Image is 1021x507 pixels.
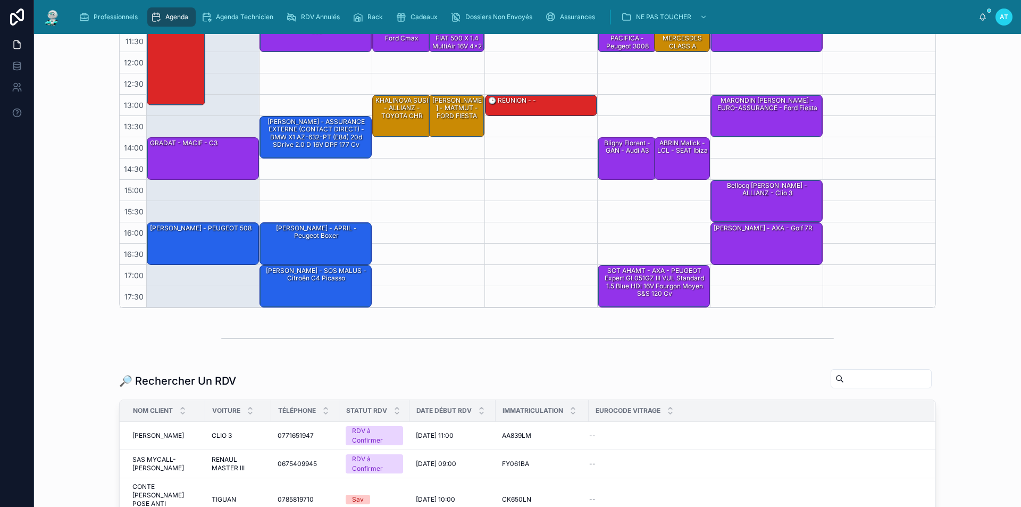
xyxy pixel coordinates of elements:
span: [DATE] 09:00 [416,460,456,468]
span: 12:00 [121,58,146,67]
span: 0675409945 [278,460,317,468]
div: [PERSON_NAME] - AXA - Golf 7R [713,223,814,233]
div: [PERSON_NAME] - MATMUT - FORD FIESTA [429,95,484,137]
div: 🕒 RÉUNION - - [487,96,537,105]
img: App logo [43,9,62,26]
div: GRADAT - MACIF - C3 [147,138,258,179]
span: -- [589,431,596,440]
a: Rack [349,7,390,27]
a: Professionnels [76,7,145,27]
div: SCT AHAMT - AXA - PEUGEOT Expert GL051GZ III VUL Standard 1.5 Blue HDi 16V Fourgon moyen S&S 120 cv [598,265,709,307]
div: ABRIN Malick - LCL - SEAT Ibiza [656,138,709,156]
span: 13:00 [121,101,146,110]
div: MARONDIN [PERSON_NAME] - EURO-ASSURANCE - Ford fiesta [713,96,822,113]
div: [PERSON_NAME] - ASSURANCE EXTERNE (CONTACT DIRECT) - BMW X1 AZ-632-PT (E84) 20d sDrive 2.0 d 16V ... [262,117,371,150]
div: [PERSON_NAME] - APRIL - Peugeot boxer [262,223,371,241]
a: Dossiers Non Envoyés [447,7,540,27]
div: [PERSON_NAME] - MATMUT - FORD FIESTA [431,96,484,121]
a: RDV à Confirmer [346,454,403,473]
div: SCT AHAMT - AXA - PEUGEOT Expert GL051GZ III VUL Standard 1.5 Blue HDi 16V Fourgon moyen S&S 120 cv [600,266,709,299]
a: NE PAS TOUCHER [618,7,713,27]
span: Professionnels [94,13,138,21]
div: KHALINOVA SUSI - ALLIANZ - TOYOTA CHR [374,96,430,121]
span: Statut RDV [346,406,387,415]
div: BENCH [PERSON_NAME] - ALLIANZ - FIAT 500 X 1.4 MultiAir 16V 4x2 140 cv [431,11,484,59]
span: TIGUAN [212,495,236,504]
span: Voiture [212,406,240,415]
a: RDV à Confirmer [346,426,403,445]
div: ABRIN Malick - LCL - SEAT Ibiza [655,138,710,179]
span: Rack [367,13,383,21]
span: 12:30 [121,79,146,88]
h1: 🔎 Rechercher Un RDV [119,373,236,388]
a: TIGUAN [212,495,265,504]
span: Immatriculation [503,406,563,415]
a: SAS MYCALL- [PERSON_NAME] [132,455,199,472]
span: 17:00 [122,271,146,280]
div: GRADAT - MACIF - C3 [149,138,219,148]
a: RENAUL MASTER III [212,455,265,472]
a: FY061BA [502,460,582,468]
span: RDV Annulés [301,13,340,21]
span: 0771651947 [278,431,314,440]
div: Sav [352,495,364,504]
a: -- [589,431,922,440]
div: Bligny Florent - GAN - Audi A3 [598,138,656,179]
a: 0771651947 [278,431,333,440]
div: MARONDIN [PERSON_NAME] - EURO-ASSURANCE - Ford fiesta [711,95,822,137]
span: 16:30 [121,250,146,259]
a: Agenda Technicien [198,7,281,27]
div: Bellocq [PERSON_NAME] - ALLIANZ - Clio 3 [713,181,822,198]
div: Bligny Florent - GAN - Audi A3 [600,138,655,156]
span: NE PAS TOUCHER [636,13,691,21]
div: KHALINOVA SUSI - ALLIANZ - TOYOTA CHR [373,95,430,137]
span: Eurocode Vitrage [596,406,660,415]
span: -- [589,460,596,468]
div: [PERSON_NAME] - PEUGEOT 508 [147,223,258,264]
span: CK650LN [502,495,531,504]
span: AA839LM [502,431,531,440]
div: Bellocq [PERSON_NAME] - ALLIANZ - Clio 3 [711,180,822,222]
span: Téléphone [278,406,316,415]
a: -- [589,460,922,468]
span: Cadeaux [411,13,438,21]
a: Assurances [542,7,602,27]
a: [DATE] 11:00 [416,431,489,440]
span: CLIO 3 [212,431,232,440]
span: Agenda [165,13,188,21]
a: 0785819710 [278,495,333,504]
span: FY061BA [502,460,529,468]
div: [PERSON_NAME] - SOS MALUS - Citroën C4 Picasso [260,265,371,307]
div: [PERSON_NAME] - PEUGEOT 508 [149,223,253,233]
div: [PERSON_NAME] - AXA - Golf 7R [711,223,822,264]
a: CLIO 3 [212,431,265,440]
span: 15:00 [122,186,146,195]
span: Assurances [560,13,595,21]
span: 15:30 [122,207,146,216]
a: AA839LM [502,431,582,440]
span: 14:30 [121,164,146,173]
span: -- [589,495,596,504]
span: 17:30 [122,292,146,301]
span: 11:30 [123,37,146,46]
a: -- [589,495,922,504]
span: [DATE] 10:00 [416,495,455,504]
div: 🕒 RÉUNION - - [486,95,597,115]
span: 0785819710 [278,495,314,504]
a: 0675409945 [278,460,333,468]
div: [PERSON_NAME] - SOS MALUS - Citroën C4 Picasso [262,266,371,284]
a: [DATE] 09:00 [416,460,489,468]
div: RDV à Confirmer [352,454,397,473]
span: [DATE] 11:00 [416,431,454,440]
span: 16:00 [121,228,146,237]
a: Cadeaux [392,7,445,27]
div: [PERSON_NAME] - APRIL - Peugeot boxer [260,223,371,264]
div: [PERSON_NAME] - ASSURANCE EXTERNE (CONTACT DIRECT) - BMW X1 AZ-632-PT (E84) 20d sDrive 2.0 d 16V ... [260,117,371,158]
div: scrollable content [70,5,978,29]
span: 14:00 [121,143,146,152]
a: [PERSON_NAME] [132,431,199,440]
div: RDV à Confirmer [352,426,397,445]
span: AT [1000,13,1008,21]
